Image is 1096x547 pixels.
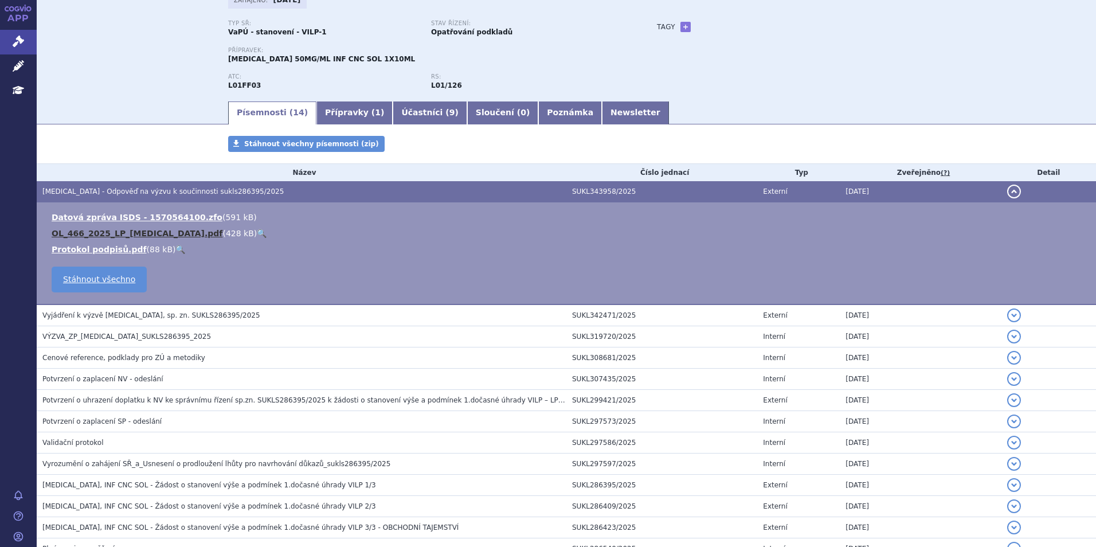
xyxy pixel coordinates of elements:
[228,55,415,63] span: [MEDICAL_DATA] 50MG/ML INF CNC SOL 1X10ML
[602,101,669,124] a: Newsletter
[52,245,147,254] a: Protokol podpisů.pdf
[566,411,757,432] td: SUKL297573/2025
[840,390,1001,411] td: [DATE]
[42,396,618,404] span: Potvrzení o uhrazení doplatku k NV ke správnímu řízení sp.zn. SUKLS286395/2025 k žádosti o stanov...
[228,136,385,152] a: Stáhnout všechny písemnosti (zip)
[42,354,205,362] span: Cenové reference, podklady pro ZÚ a metodiky
[1007,521,1021,534] button: detail
[42,187,284,196] span: IMFINZI - Odpověď na výzvu k součinnosti sukls286395/2025
[393,101,467,124] a: Účastníci (9)
[228,81,261,89] strong: DURVALUMAB
[840,496,1001,517] td: [DATE]
[52,213,222,222] a: Datová zpráva ISDS - 1570564100.zfo
[680,22,691,32] a: +
[763,460,785,468] span: Interní
[566,517,757,538] td: SUKL286423/2025
[840,304,1001,326] td: [DATE]
[244,140,379,148] span: Stáhnout všechny písemnosti (zip)
[1007,415,1021,428] button: detail
[150,245,173,254] span: 88 kB
[566,304,757,326] td: SUKL342471/2025
[566,496,757,517] td: SUKL286409/2025
[293,108,304,117] span: 14
[566,390,757,411] td: SUKL299421/2025
[763,311,787,319] span: Externí
[52,244,1085,255] li: ( )
[840,475,1001,496] td: [DATE]
[840,369,1001,390] td: [DATE]
[257,229,267,238] a: 🔍
[1007,457,1021,471] button: detail
[1001,164,1096,181] th: Detail
[840,454,1001,475] td: [DATE]
[520,108,526,117] span: 0
[763,523,787,532] span: Externí
[228,101,316,124] a: Písemnosti (14)
[52,228,1085,239] li: ( )
[42,502,376,510] span: IMFINZI, INF CNC SOL - Žádost o stanovení výše a podmínek 1.dočasné úhrady VILP 2/3
[431,81,462,89] strong: durvalumab
[763,417,785,425] span: Interní
[449,108,455,117] span: 9
[763,396,787,404] span: Externí
[52,267,147,292] a: Stáhnout všechno
[840,411,1001,432] td: [DATE]
[42,523,459,532] span: IMFINZI, INF CNC SOL - Žádost o stanovení výše a podmínek 1.dočasné úhrady VILP 3/3 - OBCHODNÍ TA...
[42,375,163,383] span: Potvrzení o zaplacení NV - odeslání
[228,73,420,80] p: ATC:
[226,229,254,238] span: 428 kB
[840,432,1001,454] td: [DATE]
[42,311,260,319] span: Vyjádření k výzvě IMFINZI, sp. zn. SUKLS286395/2025
[763,354,785,362] span: Interní
[763,333,785,341] span: Interní
[1007,436,1021,450] button: detail
[1007,185,1021,198] button: detail
[42,439,104,447] span: Validační protokol
[840,326,1001,347] td: [DATE]
[467,101,538,124] a: Sloučení (0)
[42,333,211,341] span: VÝZVA_ZP_IMFINZI_SUKLS286395_2025
[42,417,162,425] span: Potvrzení o zaplacení SP - odeslání
[657,20,675,34] h3: Tagy
[566,475,757,496] td: SUKL286395/2025
[228,47,634,54] p: Přípravek:
[763,439,785,447] span: Interní
[42,460,390,468] span: Vyrozumění o zahájení SŘ_a_Usnesení o prodloužení lhůty pro navrhování důkazů_sukls286395/2025
[1007,330,1021,343] button: detail
[757,164,840,181] th: Typ
[37,164,566,181] th: Název
[1007,478,1021,492] button: detail
[431,28,512,36] strong: Opatřování podkladů
[538,101,602,124] a: Poznámka
[763,375,785,383] span: Interní
[840,517,1001,538] td: [DATE]
[566,181,757,202] td: SUKL343958/2025
[1007,499,1021,513] button: detail
[763,502,787,510] span: Externí
[228,28,327,36] strong: VaPÚ - stanovení - VILP-1
[566,454,757,475] td: SUKL297597/2025
[840,181,1001,202] td: [DATE]
[763,481,787,489] span: Externí
[42,481,376,489] span: IMFINZI, INF CNC SOL - Žádost o stanovení výše a podmínek 1.dočasné úhrady VILP 1/3
[228,20,420,27] p: Typ SŘ:
[566,369,757,390] td: SUKL307435/2025
[1007,372,1021,386] button: detail
[840,347,1001,369] td: [DATE]
[840,164,1001,181] th: Zveřejněno
[566,432,757,454] td: SUKL297586/2025
[431,20,623,27] p: Stav řízení:
[1007,351,1021,365] button: detail
[941,169,950,177] abbr: (?)
[375,108,381,117] span: 1
[431,73,623,80] p: RS:
[763,187,787,196] span: Externí
[1007,308,1021,322] button: detail
[225,213,253,222] span: 591 kB
[316,101,393,124] a: Přípravky (1)
[566,326,757,347] td: SUKL319720/2025
[175,245,185,254] a: 🔍
[52,212,1085,223] li: ( )
[566,347,757,369] td: SUKL308681/2025
[52,229,222,238] a: OL_466_2025_LP_[MEDICAL_DATA].pdf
